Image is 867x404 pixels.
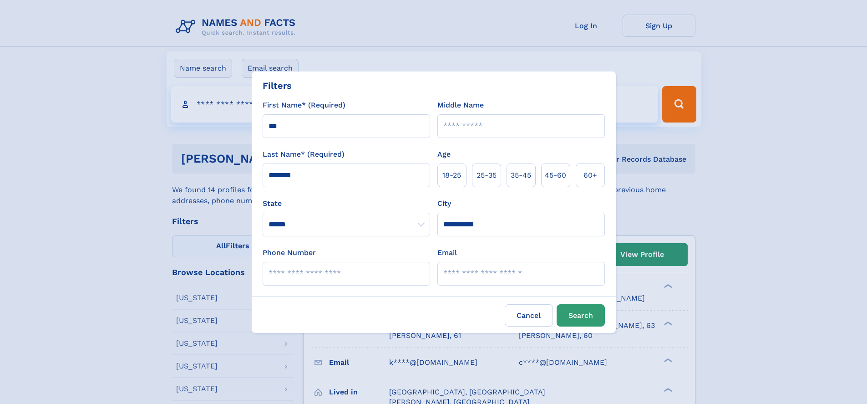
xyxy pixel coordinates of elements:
[437,247,457,258] label: Email
[263,149,345,160] label: Last Name* (Required)
[263,100,345,111] label: First Name* (Required)
[263,247,316,258] label: Phone Number
[442,170,461,181] span: 18‑25
[437,198,451,209] label: City
[477,170,497,181] span: 25‑35
[545,170,566,181] span: 45‑60
[263,198,430,209] label: State
[437,149,451,160] label: Age
[505,304,553,327] label: Cancel
[437,100,484,111] label: Middle Name
[583,170,597,181] span: 60+
[557,304,605,327] button: Search
[263,79,292,92] div: Filters
[511,170,531,181] span: 35‑45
